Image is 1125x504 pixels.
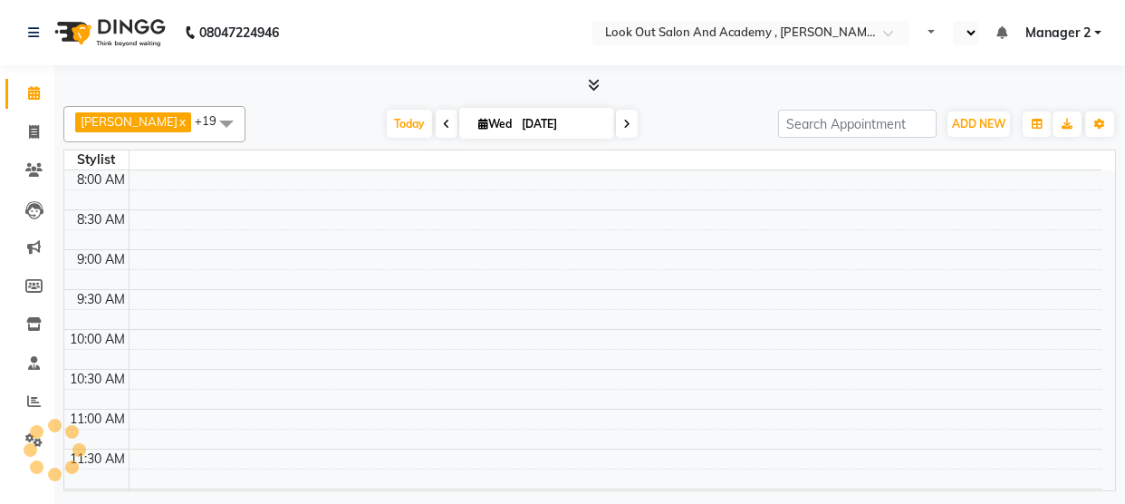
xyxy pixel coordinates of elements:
span: Manager 2 [1025,24,1091,43]
div: 8:00 AM [73,170,129,189]
span: ADD NEW [952,117,1005,131]
div: 11:00 AM [66,410,129,429]
div: 11:30 AM [66,450,129,469]
button: ADD NEW [947,111,1010,137]
span: +19 [195,113,230,128]
a: x [178,114,186,129]
div: 8:30 AM [73,210,129,229]
input: Search Appointment [778,110,937,138]
span: Today [387,110,432,138]
div: 10:30 AM [66,370,129,389]
b: 08047224946 [199,7,279,58]
div: 9:30 AM [73,290,129,309]
input: 2025-09-03 [516,111,607,138]
div: 10:00 AM [66,330,129,349]
span: Wed [474,117,516,131]
span: [PERSON_NAME] [81,114,178,129]
div: 9:00 AM [73,250,129,269]
img: logo [46,7,170,58]
div: Stylist [64,150,129,170]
